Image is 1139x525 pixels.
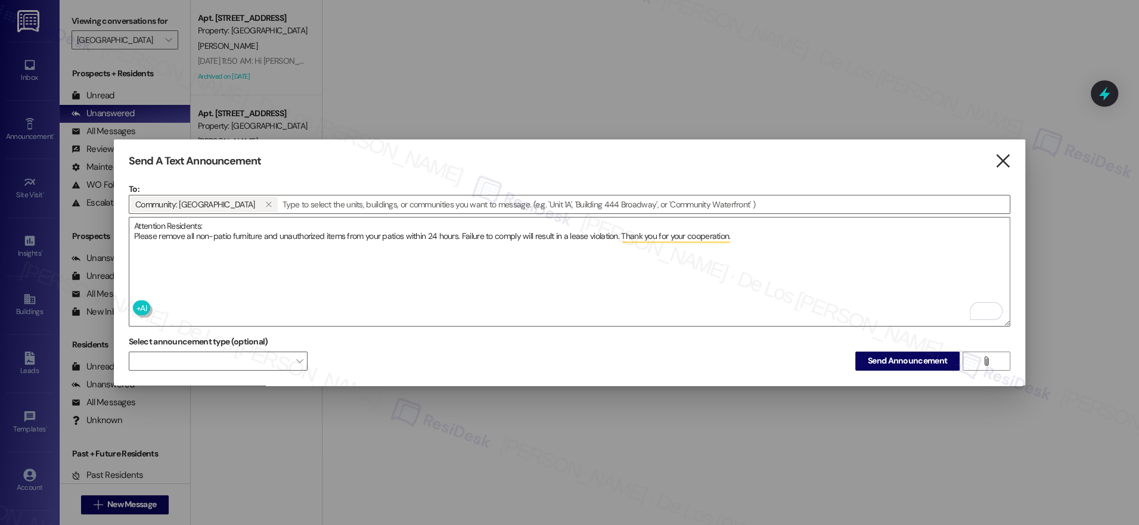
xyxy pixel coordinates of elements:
[260,197,278,212] button: Community: Village Square
[129,154,261,168] h3: Send A Text Announcement
[994,155,1010,167] i: 
[129,218,1010,326] textarea: To enrich screen reader interactions, please activate Accessibility in Grammarly extension settings
[982,356,991,366] i: 
[129,217,1010,327] div: To enrich screen reader interactions, please activate Accessibility in Grammarly extension settings
[135,197,255,212] span: Community: Village Square
[868,355,947,367] span: Send Announcement
[279,195,1010,213] input: Type to select the units, buildings, or communities you want to message. (e.g. 'Unit 1A', 'Buildi...
[265,200,272,209] i: 
[855,352,960,371] button: Send Announcement
[129,183,1010,195] p: To:
[129,333,268,351] label: Select announcement type (optional)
